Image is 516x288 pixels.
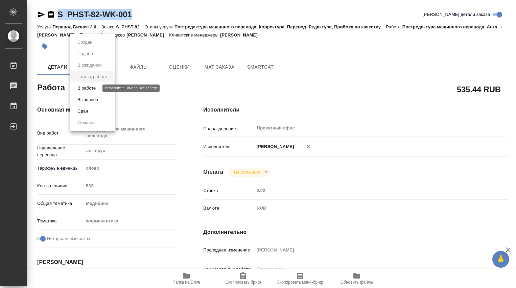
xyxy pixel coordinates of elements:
[75,39,94,46] button: Создан
[75,107,90,115] button: Сдан
[75,119,98,126] button: Отменен
[75,85,98,92] button: В работе
[75,96,100,103] button: Выполнен
[75,73,109,80] button: Готов к работе
[75,50,95,57] button: Подбор
[75,62,104,69] button: В ожидании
